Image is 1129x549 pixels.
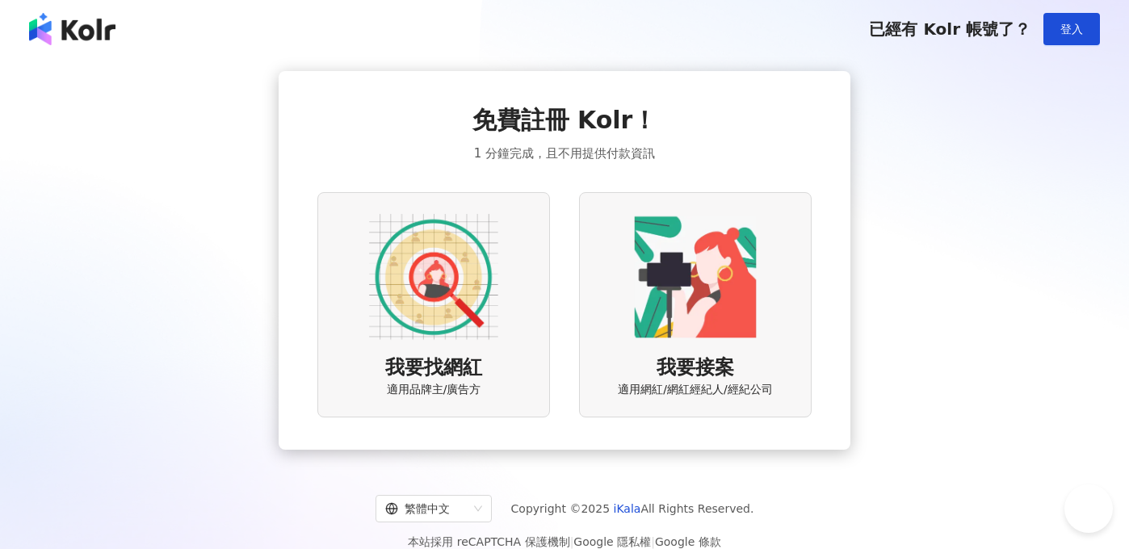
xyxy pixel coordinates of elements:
iframe: Help Scout Beacon - Open [1064,484,1113,533]
a: Google 條款 [655,535,721,548]
span: 適用品牌主/廣告方 [387,382,481,398]
img: KOL identity option [631,212,760,342]
img: logo [29,13,115,45]
div: 繁體中文 [385,496,468,522]
span: 我要接案 [657,354,734,382]
a: iKala [614,502,641,515]
span: | [570,535,574,548]
span: 已經有 Kolr 帳號了？ [869,19,1030,39]
span: 1 分鐘完成，且不用提供付款資訊 [474,144,655,163]
span: 我要找網紅 [385,354,482,382]
span: 免費註冊 Kolr！ [472,103,657,137]
span: | [651,535,655,548]
img: AD identity option [369,212,498,342]
span: Copyright © 2025 All Rights Reserved. [511,499,754,518]
span: 適用網紅/網紅經紀人/經紀公司 [618,382,772,398]
button: 登入 [1043,13,1100,45]
span: 登入 [1060,23,1083,36]
a: Google 隱私權 [573,535,651,548]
